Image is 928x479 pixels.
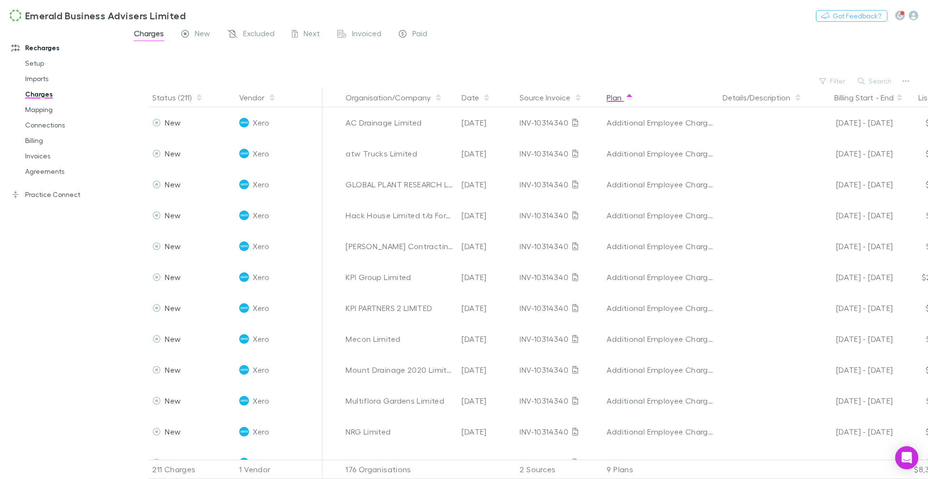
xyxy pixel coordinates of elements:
[520,324,599,354] div: INV-10314340
[607,138,715,169] div: Additional Employee Charges
[165,396,181,405] span: New
[239,241,249,251] img: Xero's Logo
[148,460,235,479] div: 211 Charges
[253,138,269,169] span: Xero
[253,107,269,138] span: Xero
[152,88,203,107] button: Status (211)
[810,262,893,293] div: [DATE] - [DATE]
[412,28,427,41] span: Paid
[25,10,186,21] h3: Emerald Business Advisers Limited
[810,354,893,385] div: [DATE] - [DATE]
[253,231,269,262] span: Xero
[346,169,454,200] div: GLOBAL PLANT RESEARCH LIMITED
[810,138,893,169] div: [DATE] - [DATE]
[15,164,123,179] a: Agreements
[4,4,191,27] a: Emerald Business Advisers Limited
[239,180,249,189] img: Xero's Logo
[723,88,802,107] button: Details/Description
[810,169,893,200] div: [DATE] - [DATE]
[881,88,894,107] button: End
[243,28,275,41] span: Excluded
[834,88,873,107] button: Billing Start
[458,200,516,231] div: [DATE]
[239,427,249,437] img: Xero's Logo
[516,460,603,479] div: 2 Sources
[15,102,123,117] a: Mapping
[520,385,599,416] div: INV-10314340
[346,88,442,107] button: Organisation/Company
[253,262,269,293] span: Xero
[810,88,903,107] div: -
[10,10,21,21] img: Emerald Business Advisers Limited's Logo
[520,354,599,385] div: INV-10314340
[810,107,893,138] div: [DATE] - [DATE]
[165,365,181,374] span: New
[458,138,516,169] div: [DATE]
[15,71,123,86] a: Imports
[346,231,454,262] div: [PERSON_NAME] Contracting Limited
[520,416,599,447] div: INV-10314340
[304,28,320,41] span: Next
[15,133,123,148] a: Billing
[253,385,269,416] span: Xero
[346,447,454,478] div: NZ Tack Limited
[253,169,269,200] span: Xero
[520,231,599,262] div: INV-10314340
[520,293,599,324] div: INV-10314340
[346,107,454,138] div: AC Drainage Limited
[165,180,181,189] span: New
[346,293,454,324] div: KPI PARTNERS 2 LIMITED
[520,107,599,138] div: INV-10314340
[607,385,715,416] div: Additional Employee Charges
[165,334,181,343] span: New
[607,447,715,478] div: Additional Employee Charges
[2,40,123,56] a: Recharges
[239,118,249,127] img: Xero's Logo
[458,385,516,416] div: [DATE]
[253,324,269,354] span: Xero
[165,272,181,282] span: New
[239,396,249,406] img: Xero's Logo
[346,138,454,169] div: atw Trucks Limited
[346,200,454,231] div: Hack House Limited t/a Foreseasons
[810,447,893,478] div: [DATE] - [DATE]
[607,293,715,324] div: Additional Employee Charges
[15,56,123,71] a: Setup
[235,460,322,479] div: 1 Vendor
[816,10,887,22] button: Got Feedback?
[458,231,516,262] div: [DATE]
[239,303,249,313] img: Xero's Logo
[253,354,269,385] span: Xero
[165,303,181,312] span: New
[810,231,893,262] div: [DATE] - [DATE]
[814,75,851,87] button: Filter
[607,107,715,138] div: Additional Employee Charges
[458,354,516,385] div: [DATE]
[603,460,719,479] div: 9 Plans
[346,416,454,447] div: NRG Limited
[253,200,269,231] span: Xero
[520,262,599,293] div: INV-10314340
[607,169,715,200] div: Additional Employee Charges
[239,365,249,375] img: Xero's Logo
[239,211,249,220] img: Xero's Logo
[346,324,454,354] div: Mecon Limited
[607,416,715,447] div: Additional Employee Charges
[810,385,893,416] div: [DATE] - [DATE]
[15,117,123,133] a: Connections
[352,28,381,41] span: Invoiced
[607,231,715,262] div: Additional Employee Charges
[15,86,123,102] a: Charges
[253,416,269,447] span: Xero
[458,262,516,293] div: [DATE]
[458,107,516,138] div: [DATE]
[458,169,516,200] div: [DATE]
[458,293,516,324] div: [DATE]
[853,75,897,87] button: Search
[239,334,249,344] img: Xero's Logo
[165,118,181,127] span: New
[458,324,516,354] div: [DATE]
[134,28,164,41] span: Charges
[239,272,249,282] img: Xero's Logo
[165,241,181,251] span: New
